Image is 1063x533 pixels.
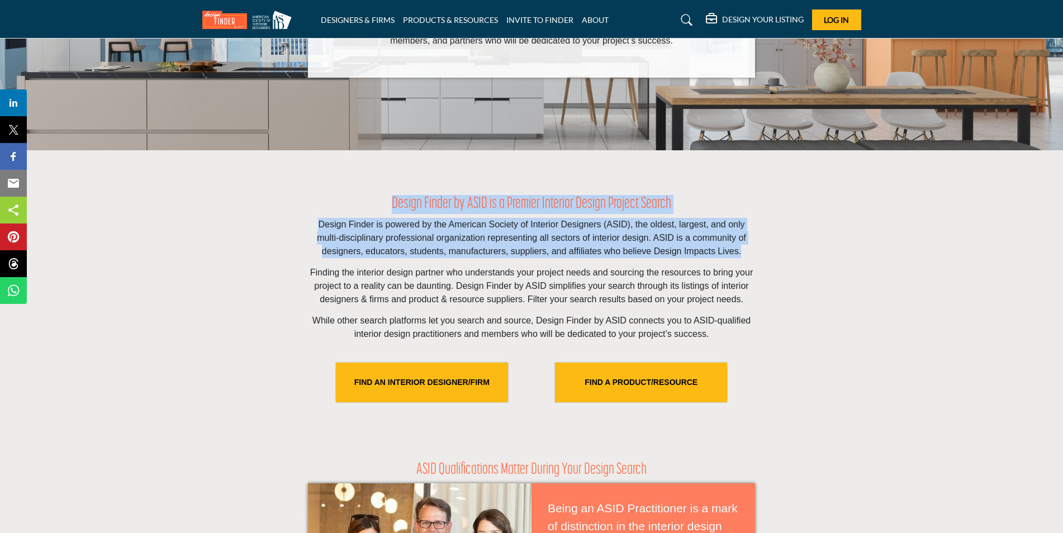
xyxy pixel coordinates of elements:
a: Search [670,11,700,29]
h5: DESIGN YOUR LISTING [722,15,804,25]
p: While other search platforms let you search and source, Design Finder by ASID connects you to ASI... [308,314,755,341]
p: Design Finder is powered by the American Society of Interior Designers (ASID), the oldest, larges... [308,218,755,258]
span: Log In [824,15,849,25]
p: Finding the interior design partner who understands your project needs and sourcing the resources... [308,266,755,306]
a: FIND A PRODUCT/RESOURCE [555,363,727,402]
button: Log In [812,9,861,30]
div: DESIGN YOUR LISTING [706,13,804,27]
img: Site Logo [202,11,297,29]
a: PRODUCTS & RESOURCES [403,15,498,25]
a: DESIGNERS & FIRMS [321,15,395,25]
a: FIND AN INTERIOR DESIGNER/FIRM [336,363,508,402]
a: INVITE TO FINDER [506,15,573,25]
a: ABOUT [582,15,609,25]
h2: Design Finder by ASID is a Premier Interior Design Project Search [308,195,755,214]
h2: ASID Qualifications Matter During Your Design Search [308,461,755,480]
